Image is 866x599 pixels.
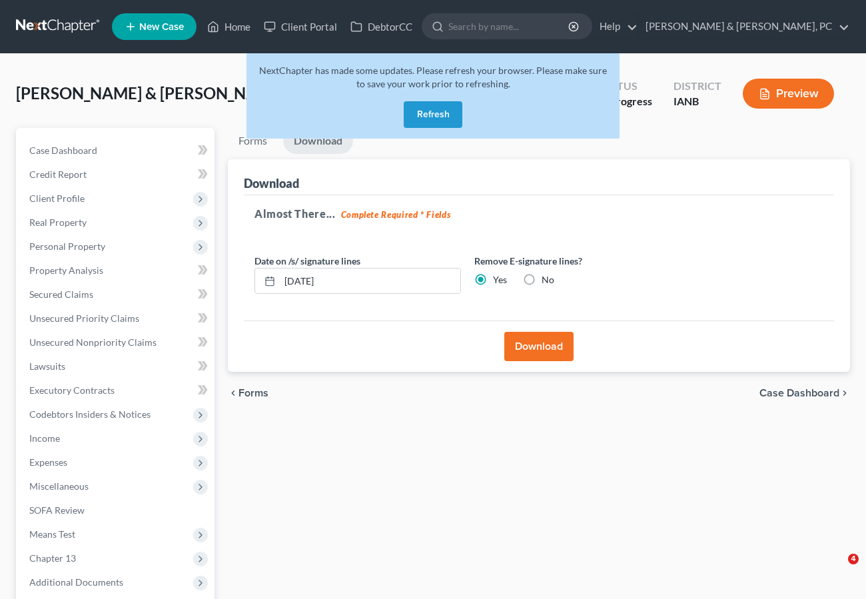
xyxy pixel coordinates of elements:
[29,217,87,228] span: Real Property
[593,15,638,39] a: Help
[598,94,652,109] div: In Progress
[29,169,87,180] span: Credit Report
[29,312,139,324] span: Unsecured Priority Claims
[29,480,89,492] span: Miscellaneous
[228,128,278,154] a: Forms
[29,552,76,564] span: Chapter 13
[448,14,570,39] input: Search by name...
[254,254,360,268] label: Date on /s/ signature lines
[19,354,215,378] a: Lawsuits
[259,65,607,89] span: NextChapter has made some updates. Please refresh your browser. Please make sure to save your wor...
[19,306,215,330] a: Unsecured Priority Claims
[19,378,215,402] a: Executory Contracts
[29,265,103,276] span: Property Analysis
[504,332,574,361] button: Download
[493,273,507,287] label: Yes
[839,388,850,398] i: chevron_right
[139,22,184,32] span: New Case
[244,175,299,191] div: Download
[821,554,853,586] iframe: Intercom live chat
[19,330,215,354] a: Unsecured Nonpriority Claims
[344,15,419,39] a: DebtorCC
[29,145,97,156] span: Case Dashboard
[542,273,554,287] label: No
[673,94,721,109] div: IANB
[29,432,60,444] span: Income
[201,15,257,39] a: Home
[29,193,85,204] span: Client Profile
[257,15,344,39] a: Client Portal
[254,206,823,222] h5: Almost There...
[598,79,652,94] div: Status
[848,554,859,564] span: 4
[759,388,839,398] span: Case Dashboard
[29,384,115,396] span: Executory Contracts
[29,360,65,372] span: Lawsuits
[474,254,681,268] label: Remove E-signature lines?
[759,388,850,398] a: Case Dashboard chevron_right
[238,388,268,398] span: Forms
[228,388,238,398] i: chevron_left
[19,139,215,163] a: Case Dashboard
[29,504,85,516] span: SOFA Review
[19,163,215,187] a: Credit Report
[29,528,75,540] span: Means Test
[29,408,151,420] span: Codebtors Insiders & Notices
[19,259,215,283] a: Property Analysis
[19,283,215,306] a: Secured Claims
[29,576,123,588] span: Additional Documents
[29,456,67,468] span: Expenses
[228,388,286,398] button: chevron_left Forms
[29,289,93,300] span: Secured Claims
[404,101,462,128] button: Refresh
[341,209,451,220] strong: Complete Required * Fields
[29,336,157,348] span: Unsecured Nonpriority Claims
[19,498,215,522] a: SOFA Review
[16,83,286,103] span: [PERSON_NAME] & [PERSON_NAME]
[673,79,721,94] div: District
[29,241,105,252] span: Personal Property
[743,79,834,109] button: Preview
[639,15,849,39] a: [PERSON_NAME] & [PERSON_NAME], PC
[280,269,460,294] input: MM/DD/YYYY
